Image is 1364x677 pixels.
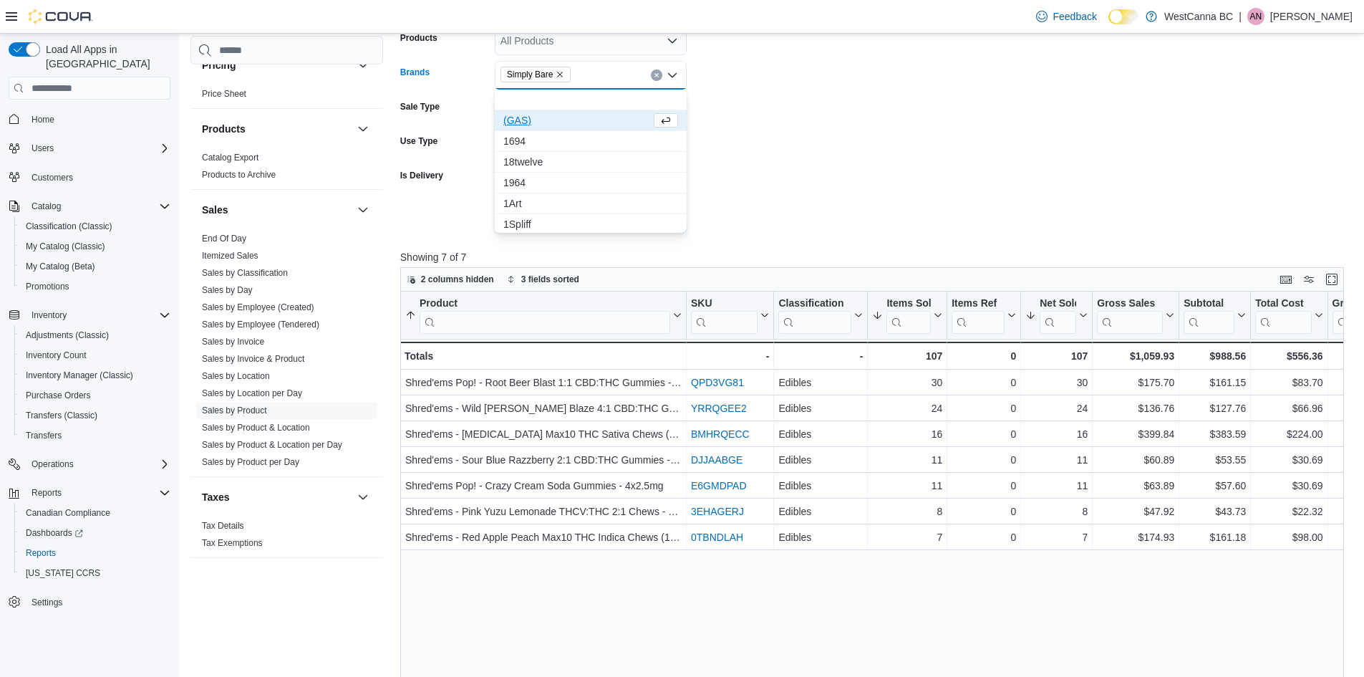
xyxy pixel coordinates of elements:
div: - [691,347,769,365]
div: 0 [952,503,1016,520]
div: 16 [872,426,942,443]
span: Simply Bare [500,67,571,82]
button: Catalog [26,198,67,215]
div: 30 [872,374,942,391]
div: Edibles [778,374,863,391]
button: Keyboard shortcuts [1277,271,1295,288]
div: Product [420,297,670,334]
span: Catalog [26,198,170,215]
button: Items Sold [872,297,942,334]
span: End Of Day [202,233,246,244]
img: Cova [29,9,93,24]
div: - [778,347,863,365]
span: Promotions [26,281,69,292]
a: Settings [26,594,68,611]
span: Sales by Location [202,370,270,382]
div: Items Ref [952,297,1005,311]
a: Canadian Compliance [20,504,116,522]
div: Edibles [778,477,863,494]
div: 11 [872,451,942,469]
div: Total Cost [1255,297,1311,311]
div: $175.70 [1097,374,1174,391]
button: Classification (Classic) [14,216,176,236]
div: $224.00 [1255,426,1322,443]
a: YRRQGEE2 [691,403,747,414]
div: $399.84 [1097,426,1174,443]
a: Reports [20,544,62,562]
div: $53.55 [1184,451,1246,469]
div: $43.73 [1184,503,1246,520]
button: Adjustments (Classic) [14,325,176,345]
span: Sales by Location per Day [202,388,302,399]
div: 24 [872,400,942,417]
div: Shred'ems - Red Apple Peach Max10 THC Indica Chews (100mg) - 10x10mg [405,529,682,546]
span: Sales by Invoice & Product [202,353,304,365]
span: 1694 [503,134,678,148]
span: Sales by Classification [202,267,288,279]
span: Canadian Compliance [20,504,170,522]
span: 3 fields sorted [521,274,579,285]
label: Sale Type [400,101,440,112]
div: $22.32 [1255,503,1322,520]
span: Sales by Product & Location [202,422,310,433]
span: My Catalog (Beta) [26,261,95,272]
div: 0 [952,374,1016,391]
div: $98.00 [1255,529,1322,546]
a: Tax Exemptions [202,538,263,548]
span: Purchase Orders [20,387,170,404]
button: Display options [1300,271,1317,288]
a: [US_STATE] CCRS [20,565,106,582]
span: Catalog [32,201,61,212]
button: Reports [14,543,176,563]
div: 0 [952,400,1016,417]
div: 0 [952,426,1016,443]
a: 0TBNDLAH [691,532,743,543]
span: Price Sheet [202,88,246,100]
p: | [1239,8,1242,25]
a: Sales by Employee (Tendered) [202,320,319,330]
span: AN [1250,8,1262,25]
span: 1964 [503,176,678,190]
a: Feedback [1030,2,1103,31]
div: $30.69 [1255,451,1322,469]
div: 107 [1025,347,1088,365]
button: Remove Simply Bare from selection in this group [556,70,564,79]
div: $161.15 [1184,374,1246,391]
a: Sales by Location [202,371,270,381]
div: 7 [872,529,942,546]
a: Products to Archive [202,170,276,180]
span: Sales by Employee (Tendered) [202,319,319,330]
a: 3EHAGERJ [691,506,744,517]
div: 16 [1025,426,1088,443]
label: Products [400,32,437,44]
span: Sales by Invoice [202,336,264,347]
span: Adjustments (Classic) [20,327,170,344]
a: End Of Day [202,234,246,244]
a: Dashboards [20,524,89,542]
button: Net Sold [1025,297,1088,334]
span: Transfers (Classic) [26,410,97,421]
div: 0 [952,347,1016,365]
span: Dashboards [26,527,83,539]
input: Dark Mode [1108,9,1138,24]
button: Purchase Orders [14,385,176,405]
button: Users [26,140,59,157]
span: Products to Archive [202,169,276,181]
a: Catalog Export [202,153,258,163]
button: Catalog [3,196,176,216]
div: Shred'ems Pop! - Root Beer Blast 1:1 CBD:THC Gummies - 4x2.5mg [405,374,682,391]
button: Canadian Compliance [14,503,176,523]
a: Sales by Product [202,405,267,416]
a: Sales by Invoice [202,337,264,347]
div: Aryan Nowroozpoordailami [1247,8,1264,25]
a: Tax Details [202,521,244,531]
div: Items Sold [886,297,931,334]
span: Reports [20,544,170,562]
a: DJJAABGE [691,454,743,466]
button: Settings [3,592,176,613]
button: 2 columns hidden [401,271,500,288]
a: Purchase Orders [20,387,97,404]
div: Gross Sales [1097,297,1163,334]
button: My Catalog (Beta) [14,256,176,277]
div: $1,059.93 [1097,347,1174,365]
